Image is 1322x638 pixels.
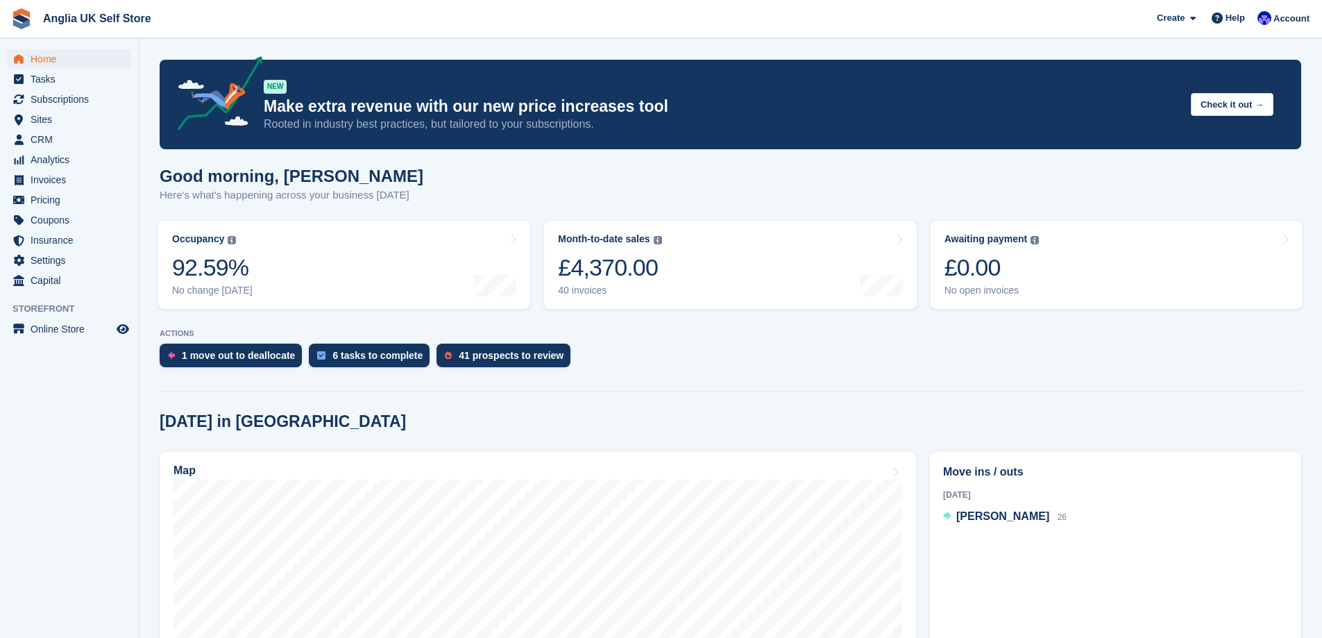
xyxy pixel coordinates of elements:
[31,130,114,149] span: CRM
[445,351,452,360] img: prospect-51fa495bee0391a8d652442698ab0144808aea92771e9ea1ae160a38d050c398.svg
[7,69,131,89] a: menu
[173,464,196,477] h2: Map
[31,210,114,230] span: Coupons
[31,190,114,210] span: Pricing
[158,221,530,309] a: Occupancy 92.59% No change [DATE]
[31,251,114,270] span: Settings
[160,412,406,431] h2: [DATE] in [GEOGRAPHIC_DATA]
[264,80,287,94] div: NEW
[31,110,114,129] span: Sites
[1273,12,1310,26] span: Account
[931,221,1303,309] a: Awaiting payment £0.00 No open invoices
[7,170,131,190] a: menu
[31,271,114,290] span: Capital
[160,167,423,185] h1: Good morning, [PERSON_NAME]
[1031,236,1039,244] img: icon-info-grey-7440780725fd019a000dd9b08b2336e03edf1995a4989e88bcd33f0948082b44.svg
[37,7,157,30] a: Anglia UK Self Store
[317,351,325,360] img: task-75834270c22a3079a89374b754ae025e5fb1db73e45f91037f5363f120a921f8.svg
[654,236,662,244] img: icon-info-grey-7440780725fd019a000dd9b08b2336e03edf1995a4989e88bcd33f0948082b44.svg
[7,190,131,210] a: menu
[558,253,661,282] div: £4,370.00
[7,49,131,69] a: menu
[944,285,1040,296] div: No open invoices
[943,489,1288,501] div: [DATE]
[943,508,1067,526] a: [PERSON_NAME] 26
[172,253,253,282] div: 92.59%
[7,271,131,290] a: menu
[182,350,295,361] div: 1 move out to deallocate
[7,251,131,270] a: menu
[7,130,131,149] a: menu
[944,253,1040,282] div: £0.00
[31,319,114,339] span: Online Store
[264,117,1180,132] p: Rooted in industry best practices, but tailored to your subscriptions.
[956,510,1049,522] span: [PERSON_NAME]
[160,329,1301,338] p: ACTIONS
[7,230,131,250] a: menu
[7,110,131,129] a: menu
[1257,11,1271,25] img: Lewis Scotney
[31,90,114,109] span: Subscriptions
[1157,11,1185,25] span: Create
[160,344,309,374] a: 1 move out to deallocate
[309,344,437,374] a: 6 tasks to complete
[332,350,423,361] div: 6 tasks to complete
[11,8,32,29] img: stora-icon-8386f47178a22dfd0bd8f6a31ec36ba5ce8667c1dd55bd0f319d3a0aa187defe.svg
[12,302,138,316] span: Storefront
[558,285,661,296] div: 40 invoices
[228,236,236,244] img: icon-info-grey-7440780725fd019a000dd9b08b2336e03edf1995a4989e88bcd33f0948082b44.svg
[31,150,114,169] span: Analytics
[1226,11,1245,25] span: Help
[944,233,1028,245] div: Awaiting payment
[172,285,253,296] div: No change [DATE]
[459,350,563,361] div: 41 prospects to review
[7,150,131,169] a: menu
[1058,512,1067,522] span: 26
[943,464,1288,480] h2: Move ins / outs
[558,233,650,245] div: Month-to-date sales
[7,319,131,339] a: menu
[168,351,175,360] img: move_outs_to_deallocate_icon-f764333ba52eb49d3ac5e1228854f67142a1ed5810a6f6cc68b1a99e826820c5.svg
[7,210,131,230] a: menu
[166,56,263,135] img: price-adjustments-announcement-icon-8257ccfd72463d97f412b2fc003d46551f7dbcb40ab6d574587a9cd5c0d94...
[437,344,577,374] a: 41 prospects to review
[31,170,114,190] span: Invoices
[31,69,114,89] span: Tasks
[172,233,224,245] div: Occupancy
[7,90,131,109] a: menu
[31,230,114,250] span: Insurance
[31,49,114,69] span: Home
[544,221,916,309] a: Month-to-date sales £4,370.00 40 invoices
[264,96,1180,117] p: Make extra revenue with our new price increases tool
[1191,93,1273,116] button: Check it out →
[160,187,423,203] p: Here's what's happening across your business [DATE]
[115,321,131,337] a: Preview store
